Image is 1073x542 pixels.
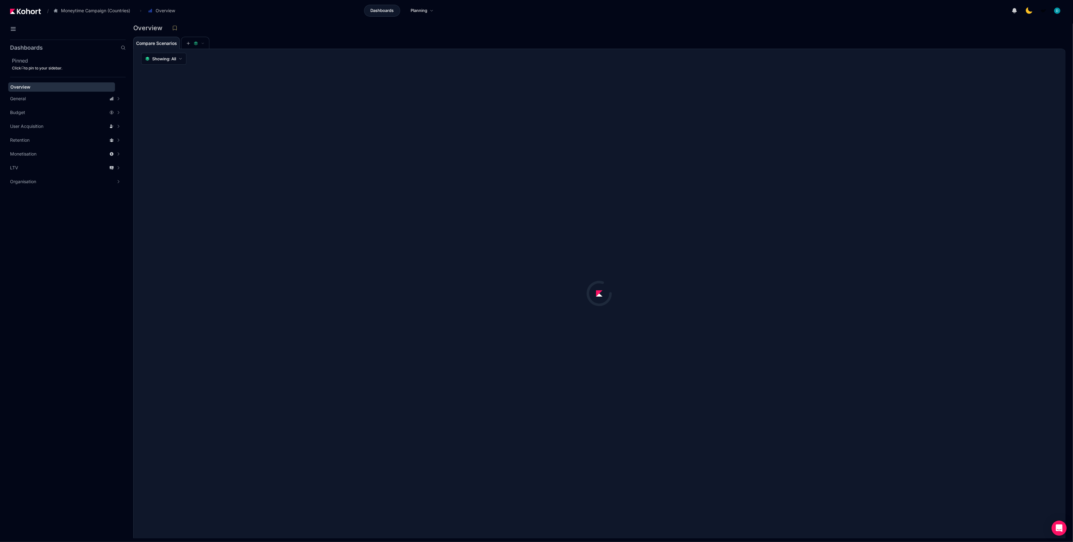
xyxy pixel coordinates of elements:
[10,109,25,116] span: Budget
[152,56,176,62] span: Showing: All
[133,25,166,31] h3: Overview
[141,53,186,65] button: Showing: All
[10,45,43,51] h2: Dashboards
[404,5,440,17] a: Planning
[10,84,30,90] span: Overview
[10,137,30,143] span: Retention
[12,66,126,71] div: Click to pin to your sidebar.
[364,5,400,17] a: Dashboards
[61,8,130,14] span: Moneytime Campaign (Countries)
[1052,521,1067,536] div: Open Intercom Messenger
[10,96,26,102] span: General
[12,57,126,64] h2: Pinned
[10,8,41,14] img: Kohort logo
[411,8,427,14] span: Planning
[10,123,43,129] span: User Acquisition
[42,8,49,14] span: /
[370,8,394,14] span: Dashboards
[10,151,36,157] span: Monetisation
[1040,8,1047,14] img: logo_MoneyTimeLogo_1_20250619094856634230.png
[145,5,182,16] button: Overview
[8,82,115,92] a: Overview
[136,41,177,46] span: Compare Scenarios
[156,8,175,14] span: Overview
[10,178,36,185] span: Organisation
[50,5,137,16] button: Moneytime Campaign (Countries)
[139,8,143,13] span: ›
[10,165,18,171] span: LTV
